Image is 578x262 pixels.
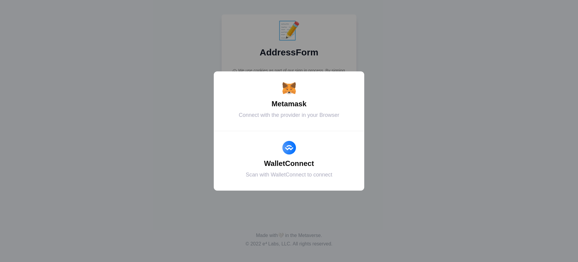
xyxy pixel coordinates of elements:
img: WalletConnect [282,141,296,154]
div: WalletConnect [221,158,357,169]
div: Metamask [221,98,357,109]
div: Scan with WalletConnect to connect [221,171,357,179]
img: Metamask [282,81,296,95]
div: Connect with the provider in your Browser [221,111,357,119]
